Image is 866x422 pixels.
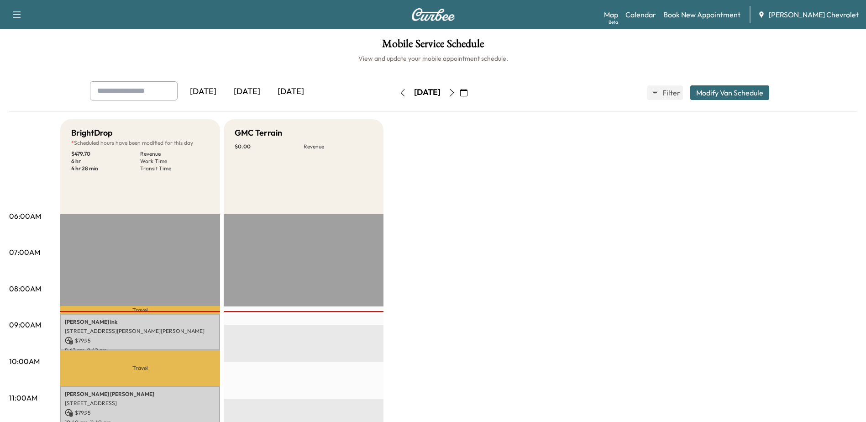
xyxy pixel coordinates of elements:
button: Filter [647,85,683,100]
div: [DATE] [269,81,313,102]
div: [DATE] [414,87,441,98]
p: [STREET_ADDRESS][PERSON_NAME][PERSON_NAME] [65,327,215,335]
p: 4 hr 28 min [71,165,140,172]
p: 07:00AM [9,247,40,258]
img: Curbee Logo [411,8,455,21]
p: Revenue [304,143,373,150]
h5: BrightDrop [71,127,113,139]
p: [STREET_ADDRESS] [65,400,215,407]
h6: View and update your mobile appointment schedule. [9,54,857,63]
div: [DATE] [225,81,269,102]
p: $ 79.95 [65,337,215,345]
p: 08:00AM [9,283,41,294]
p: 6 hr [71,158,140,165]
p: $ 479.70 [71,150,140,158]
p: $ 79.95 [65,409,215,417]
p: Work Time [140,158,209,165]
div: Beta [609,19,618,26]
div: [DATE] [181,81,225,102]
span: Filter [662,87,679,98]
p: Travel [60,306,220,313]
p: 09:00AM [9,319,41,330]
p: Transit Time [140,165,209,172]
h1: Mobile Service Schedule [9,38,857,54]
span: [PERSON_NAME] Chevrolet [769,9,859,20]
p: [PERSON_NAME] Ink [65,318,215,326]
h5: GMC Terrain [235,127,282,139]
p: $ 0.00 [235,143,304,150]
a: Calendar [625,9,656,20]
p: Revenue [140,150,209,158]
p: Scheduled hours have been modified for this day [71,139,209,147]
p: 11:00AM [9,392,37,403]
p: 06:00AM [9,211,41,222]
p: 8:42 am - 9:42 am [65,347,215,354]
p: Travel [60,350,220,386]
a: MapBeta [604,9,618,20]
p: [PERSON_NAME] [PERSON_NAME] [65,390,215,398]
p: 10:00AM [9,356,40,367]
button: Modify Van Schedule [690,85,769,100]
a: Book New Appointment [663,9,740,20]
